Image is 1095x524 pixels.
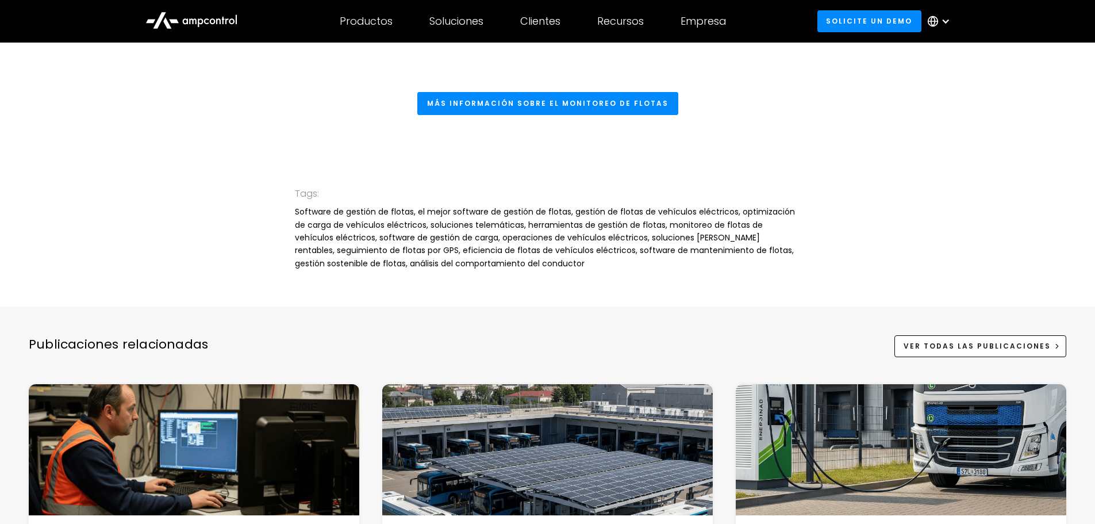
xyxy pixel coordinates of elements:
div: Empresa [681,15,726,28]
div: Tags: [295,186,801,201]
div: Publicaciones relacionadas [29,336,208,370]
div: Soluciones [429,15,483,28]
a: Solicite un demo [817,10,921,32]
img: El mejor controlador de microrred para cargar vehículos eléctricos [382,384,713,515]
div: Recursos [597,15,644,28]
div: Software de gestión de flotas, el mejor software de gestión de flotas, gestión de flotas de vehíc... [295,205,801,270]
div: Productos [340,15,393,28]
img: Las mejores plataformas en la nube para gestionar la carga de vehículos eléctricos [736,384,1066,515]
img: 5 métodos de protección de cargadores de vehículos eléctricos para infraestructuras de carga [29,384,359,515]
div: Ver todas las publicaciones [904,341,1051,351]
p: ‍ [283,51,812,64]
a: Ver todas las publicaciones [894,335,1066,357]
div: Clientes [520,15,560,28]
a: Más información sobre el monitoreo de flotas [417,92,678,115]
